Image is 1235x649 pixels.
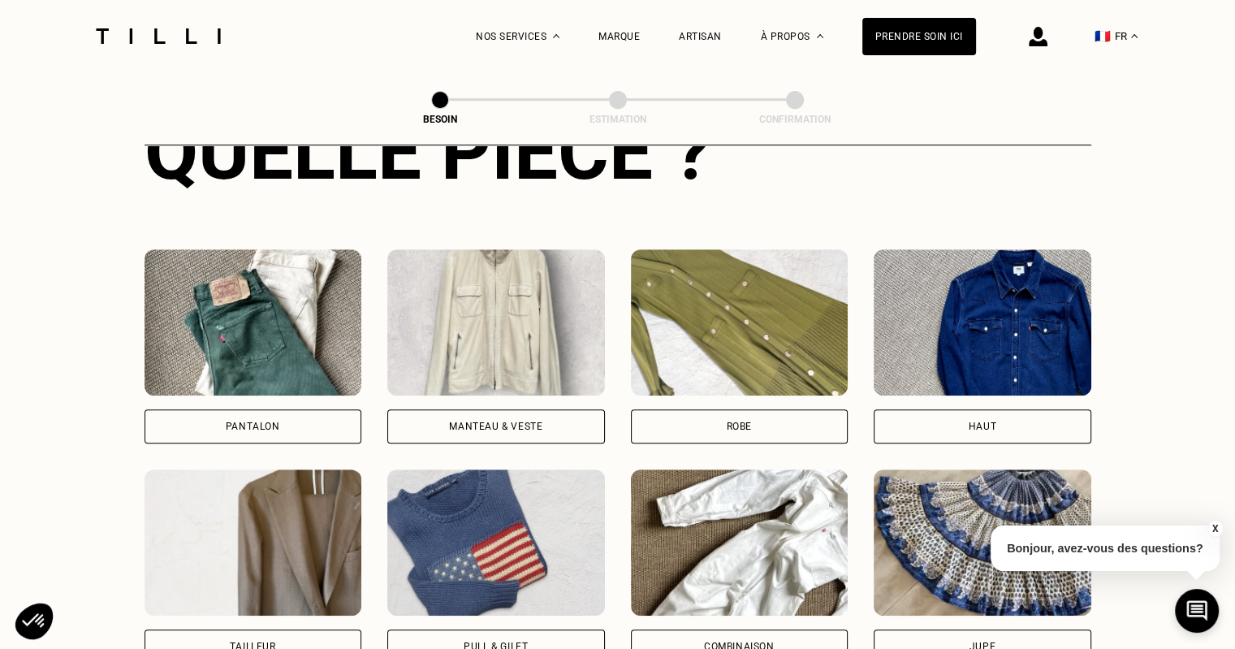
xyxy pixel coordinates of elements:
a: Marque [598,31,640,42]
img: Tilli retouche votre Pull & gilet [387,469,605,616]
a: Prendre soin ici [862,18,976,55]
div: Besoin [359,114,521,125]
p: Bonjour, avez-vous des questions? [991,526,1220,571]
img: Menu déroulant [553,34,559,38]
div: Estimation [537,114,699,125]
button: X [1207,520,1223,538]
span: 🇫🇷 [1095,28,1111,44]
a: Artisan [679,31,722,42]
img: Logo du service de couturière Tilli [90,28,227,44]
div: Pantalon [226,422,280,431]
img: Tilli retouche votre Jupe [874,469,1091,616]
div: Confirmation [714,114,876,125]
img: Tilli retouche votre Haut [874,249,1091,396]
img: Tilli retouche votre Tailleur [145,469,362,616]
div: Robe [727,422,752,431]
img: Tilli retouche votre Pantalon [145,249,362,396]
img: menu déroulant [1131,34,1138,38]
img: Tilli retouche votre Combinaison [631,469,849,616]
div: Quelle pièce ? [145,106,1091,197]
img: Menu déroulant à propos [817,34,823,38]
img: Tilli retouche votre Manteau & Veste [387,249,605,396]
img: icône connexion [1029,27,1047,46]
img: Tilli retouche votre Robe [631,249,849,396]
div: Manteau & Veste [449,422,542,431]
div: Haut [969,422,996,431]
